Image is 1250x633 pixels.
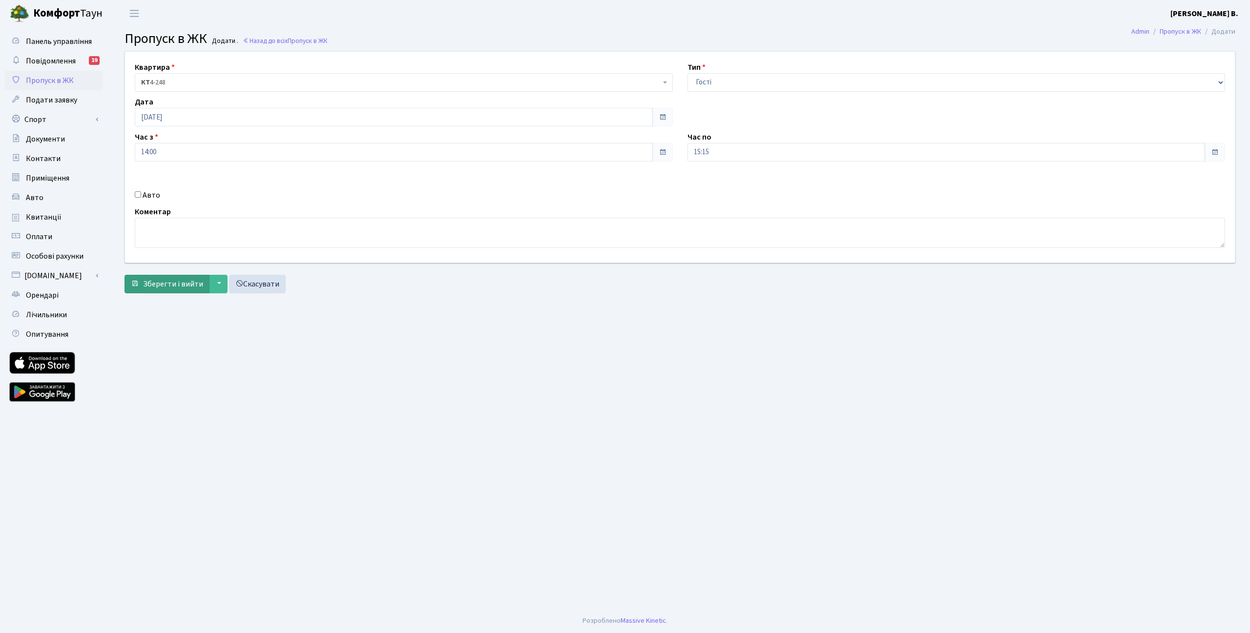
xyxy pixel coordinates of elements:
a: Massive Kinetic [621,615,666,626]
button: Зберегти і вийти [125,275,209,293]
a: Опитування [5,325,103,344]
span: Подати заявку [26,95,77,105]
a: Квитанції [5,207,103,227]
span: <b>КТ</b>&nbsp;&nbsp;&nbsp;&nbsp;4-248 [135,73,673,92]
span: Панель управління [26,36,92,47]
span: Контакти [26,153,61,164]
span: Документи [26,134,65,144]
span: Орендарі [26,290,59,301]
li: Додати [1201,26,1235,37]
a: [PERSON_NAME] В. [1170,8,1238,20]
a: Admin [1131,26,1149,37]
span: Приміщення [26,173,69,184]
b: [PERSON_NAME] В. [1170,8,1238,19]
span: Зберегти і вийти [143,279,203,289]
span: Оплати [26,231,52,242]
a: Спорт [5,110,103,129]
b: КТ [141,78,150,87]
div: 19 [89,56,100,65]
a: [DOMAIN_NAME] [5,266,103,286]
span: Пропуск в ЖК [125,29,207,48]
a: Орендарі [5,286,103,305]
span: Квитанції [26,212,62,223]
span: Пропуск в ЖК [26,75,74,86]
span: Повідомлення [26,56,76,66]
a: Панель управління [5,32,103,51]
small: Додати . [210,37,238,45]
label: Тип [687,61,706,73]
button: Переключити навігацію [122,5,146,21]
a: Скасувати [229,275,286,293]
a: Пропуск в ЖК [1160,26,1201,37]
a: Приміщення [5,168,103,188]
a: Авто [5,188,103,207]
nav: breadcrumb [1117,21,1250,42]
b: Комфорт [33,5,80,21]
a: Повідомлення19 [5,51,103,71]
span: Опитування [26,329,68,340]
span: Лічильники [26,309,67,320]
span: Особові рахунки [26,251,83,262]
a: Оплати [5,227,103,246]
a: Назад до всіхПропуск в ЖК [243,36,328,45]
img: logo.png [10,4,29,23]
a: Лічильники [5,305,103,325]
span: Таун [33,5,103,22]
span: Пропуск в ЖК [288,36,328,45]
div: Розроблено . [583,615,667,626]
a: Документи [5,129,103,149]
span: Авто [26,192,43,203]
a: Подати заявку [5,90,103,110]
label: Авто [143,189,160,201]
a: Пропуск в ЖК [5,71,103,90]
a: Особові рахунки [5,246,103,266]
span: <b>КТ</b>&nbsp;&nbsp;&nbsp;&nbsp;4-248 [141,78,661,87]
label: Квартира [135,61,175,73]
label: Коментар [135,206,171,218]
label: Час з [135,131,158,143]
label: Дата [135,96,153,108]
a: Контакти [5,149,103,168]
label: Час по [687,131,711,143]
